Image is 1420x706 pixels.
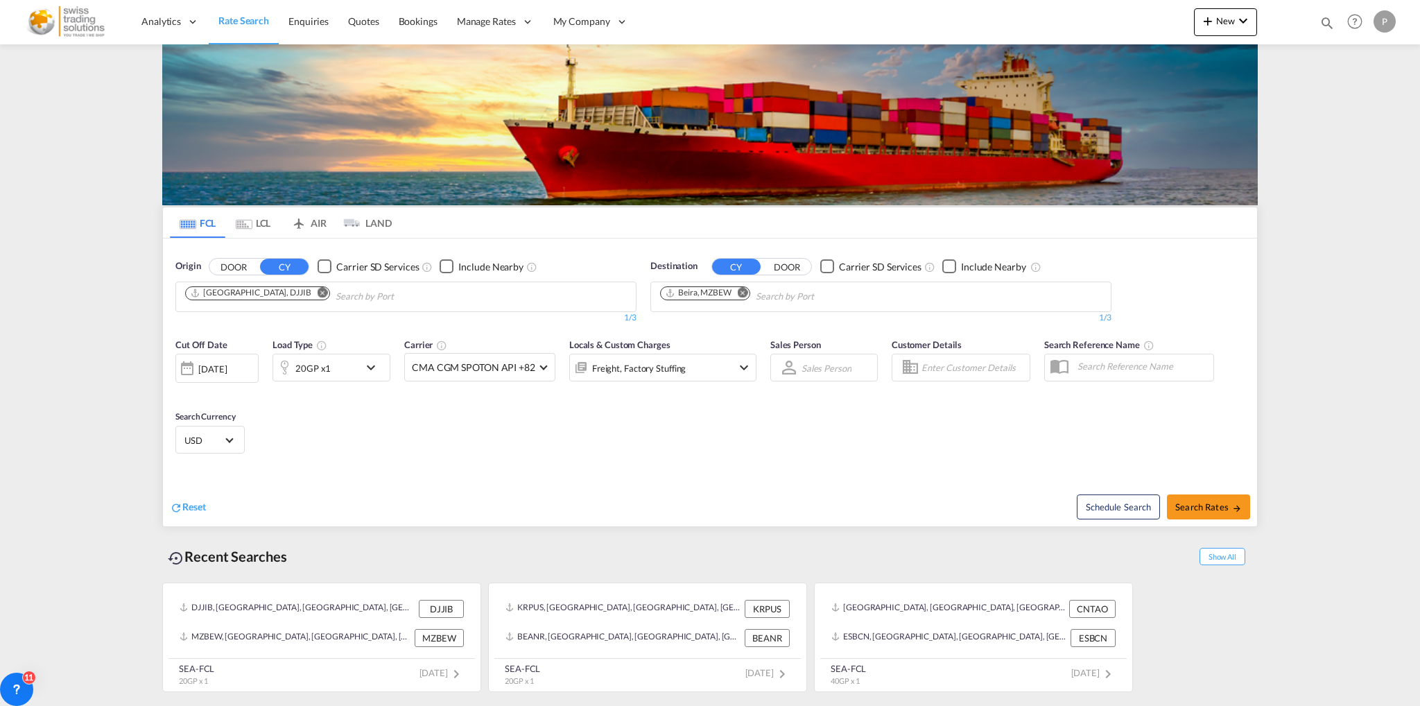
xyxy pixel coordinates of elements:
[1071,667,1116,678] span: [DATE]
[440,259,523,274] md-checkbox: Checkbox No Ink
[1100,666,1116,682] md-icon: icon-chevron-right
[665,287,734,299] div: Press delete to remove this chip.
[318,259,419,274] md-checkbox: Checkbox No Ink
[1319,15,1335,31] md-icon: icon-magnify
[419,600,464,618] div: DJJIB
[198,363,227,375] div: [DATE]
[505,629,741,647] div: BEANR, Antwerp, Belgium, Western Europe, Europe
[961,260,1026,274] div: Include Nearby
[745,667,790,678] span: [DATE]
[505,600,741,618] div: KRPUS, Busan, Korea, Republic of, Greater China & Far East Asia, Asia Pacific
[770,339,821,350] span: Sales Person
[412,361,535,374] span: CMA CGM SPOTON API +82
[162,541,293,572] div: Recent Searches
[814,583,1133,692] recent-search-card: [GEOGRAPHIC_DATA], [GEOGRAPHIC_DATA], [GEOGRAPHIC_DATA], [GEOGRAPHIC_DATA] & [GEOGRAPHIC_DATA], [...
[745,629,790,647] div: BEANR
[316,340,327,351] md-icon: icon-information-outline
[260,259,309,275] button: CY
[774,666,790,682] md-icon: icon-chevron-right
[190,287,311,299] div: Djibouti, DJJIB
[175,339,227,350] span: Cut Off Date
[179,662,214,675] div: SEA-FCL
[422,261,433,273] md-icon: Unchecked: Search for CY (Container Yard) services for all selected carriers.Checked : Search for...
[1232,503,1242,513] md-icon: icon-arrow-right
[1235,12,1252,29] md-icon: icon-chevron-down
[170,207,225,238] md-tab-item: FCL
[712,259,761,275] button: CY
[921,357,1025,378] input: Enter Customer Details
[820,259,921,274] md-checkbox: Checkbox No Ink
[1071,356,1213,377] input: Search Reference Name
[650,259,698,273] span: Destination
[831,676,860,685] span: 40GP x 1
[183,282,473,308] md-chips-wrap: Chips container. Use arrow keys to select chips.
[183,430,237,450] md-select: Select Currency: $ USDUnited States Dollar
[225,207,281,238] md-tab-item: LCL
[665,287,731,299] div: Beira, MZBEW
[756,286,887,308] input: Chips input.
[831,600,1066,618] div: CNTAO, Qingdao, China, Greater China & Far East Asia, Asia Pacific
[175,381,186,400] md-datepicker: Select
[209,259,258,275] button: DOOR
[336,286,467,308] input: Chips input.
[281,207,336,238] md-tab-item: AIR
[1343,10,1374,35] div: Help
[800,358,853,378] md-select: Sales Person
[1374,10,1396,33] div: P
[170,207,392,238] md-pagination-wrapper: Use the left and right arrow keys to navigate between tabs
[272,339,327,350] span: Load Type
[569,339,670,350] span: Locals & Custom Charges
[162,44,1258,205] img: LCL+%26+FCL+BACKGROUND.png
[272,354,390,381] div: 20GP x1icon-chevron-down
[658,282,893,308] md-chips-wrap: Chips container. Use arrow keys to select chips.
[488,583,807,692] recent-search-card: KRPUS, [GEOGRAPHIC_DATA], [GEOGRAPHIC_DATA], [GEOGRAPHIC_DATA], [GEOGRAPHIC_DATA] & [GEOGRAPHIC_D...
[415,629,464,647] div: MZBEW
[1167,494,1250,519] button: Search Ratesicon-arrow-right
[924,261,935,273] md-icon: Unchecked: Search for CY (Container Yard) services for all selected carriers.Checked : Search for...
[288,15,329,27] span: Enquiries
[190,287,314,299] div: Press delete to remove this chip.
[180,629,411,647] div: MZBEW, Beira, Mozambique, Eastern Africa, Africa
[650,312,1111,324] div: 1/3
[448,666,465,682] md-icon: icon-chevron-right
[1175,501,1242,513] span: Search Rates
[168,550,184,567] md-icon: icon-backup-restore
[175,259,200,273] span: Origin
[1200,15,1252,26] span: New
[729,287,750,301] button: Remove
[1077,494,1160,519] button: Note: By default Schedule search will only considerorigin ports, destination ports and cut off da...
[21,6,114,37] img: f9751c60786011ecbe49d7ff99833a38.png
[141,15,181,28] span: Analytics
[745,600,790,618] div: KRPUS
[162,583,481,692] recent-search-card: DJJIB, [GEOGRAPHIC_DATA], [GEOGRAPHIC_DATA], [GEOGRAPHIC_DATA], [GEOGRAPHIC_DATA] DJJIBMZBEW, [GE...
[404,339,447,350] span: Carrier
[363,359,386,376] md-icon: icon-chevron-down
[309,287,329,301] button: Remove
[436,340,447,351] md-icon: The selected Trucker/Carrierwill be displayed in the rate results If the rates are from another f...
[184,434,223,447] span: USD
[179,676,208,685] span: 20GP x 1
[163,239,1257,526] div: OriginDOOR CY Checkbox No InkUnchecked: Search for CY (Container Yard) services for all selected ...
[1343,10,1367,33] span: Help
[839,260,921,274] div: Carrier SD Services
[505,676,534,685] span: 20GP x 1
[295,359,331,378] div: 20GP x1
[892,339,962,350] span: Customer Details
[175,354,259,383] div: [DATE]
[180,600,415,618] div: DJJIB, Djibouti, Djibouti, Eastern Africa, Africa
[942,259,1026,274] md-checkbox: Checkbox No Ink
[736,359,752,376] md-icon: icon-chevron-down
[831,662,866,675] div: SEA-FCL
[1069,600,1116,618] div: CNTAO
[1319,15,1335,36] div: icon-magnify
[175,411,236,422] span: Search Currency
[569,354,756,381] div: Freight Factory Stuffingicon-chevron-down
[1194,8,1257,36] button: icon-plus 400-fgNewicon-chevron-down
[592,359,686,378] div: Freight Factory Stuffing
[1200,548,1245,565] span: Show All
[175,312,637,324] div: 1/3
[1071,629,1116,647] div: ESBCN
[505,662,540,675] div: SEA-FCL
[399,15,438,27] span: Bookings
